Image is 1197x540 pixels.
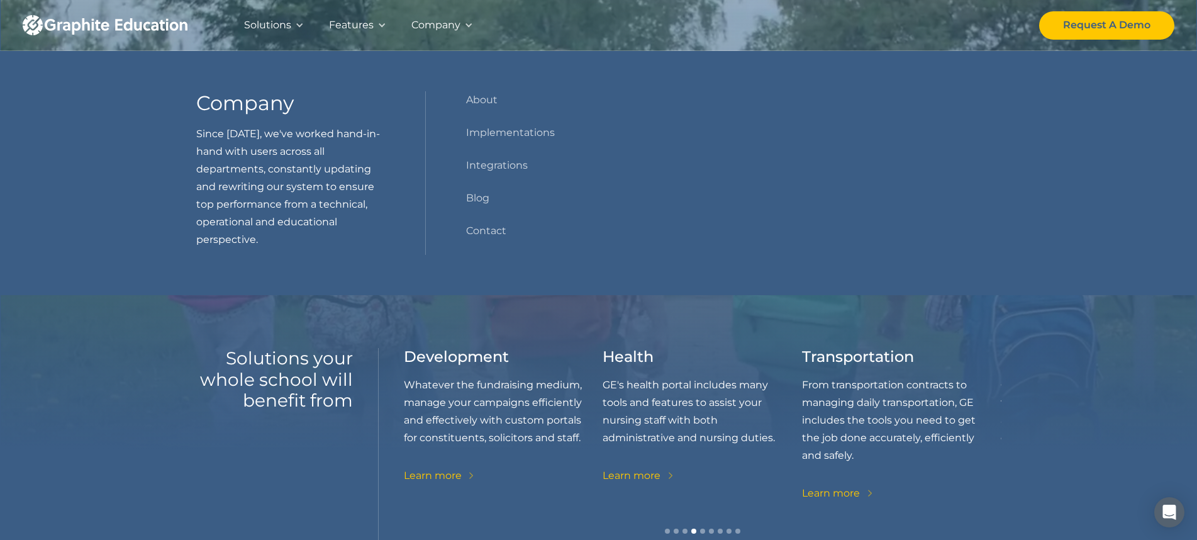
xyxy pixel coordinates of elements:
a: Contact [466,222,506,240]
div: Show slide 5 of 9 [700,529,705,534]
div: 6 of 9 [802,348,1001,502]
p: From transportation contracts to managing daily transportation, GE includes the tools you need to... [802,376,1001,464]
a: Learn more [404,467,477,485]
div: Show slide 7 of 9 [718,529,723,534]
a: Integrations [466,157,528,174]
div: Show slide 6 of 9 [709,529,714,534]
div: Company [411,16,460,34]
div: 4 of 9 [404,348,603,502]
div: Learn more [802,485,860,502]
div: Solutions [244,16,291,34]
div: Learn more [404,467,462,485]
div: Show slide 2 of 9 [674,529,679,534]
div: Learn more [1001,467,1059,485]
a: Request A Demo [1039,11,1174,40]
h3: Health [603,348,654,366]
h2: Solutions your whole school will benefit from [196,348,353,412]
h3: Gradebook [1001,348,1085,366]
h3: Development [404,348,509,366]
div: Show slide 4 of 9 [691,529,696,534]
p: Since [DATE], we've worked hand-in-hand with users across all departments, constantly updating an... [196,125,386,249]
div: Show slide 3 of 9 [682,529,688,534]
div: Show slide 9 of 9 [735,529,740,534]
div: Learn more [603,467,660,485]
div: Show slide 1 of 9 [665,529,670,534]
a: Blog [466,189,489,207]
div: 5 of 9 [603,348,802,502]
p: GE's health portal includes many tools and features to assist your nursing staff with both admini... [603,376,802,447]
h3: Transportation [802,348,914,366]
div: Show slide 8 of 9 [727,529,732,534]
h3: Company [196,91,294,115]
p: Whatever the fundraising medium, manage your campaigns efficiently and effectively with custom po... [404,376,603,447]
a: Implementations [466,124,555,142]
a: About [466,91,498,109]
div: Open Intercom Messenger [1154,497,1184,527]
div: Features [329,16,374,34]
div: Request A Demo [1063,16,1150,34]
